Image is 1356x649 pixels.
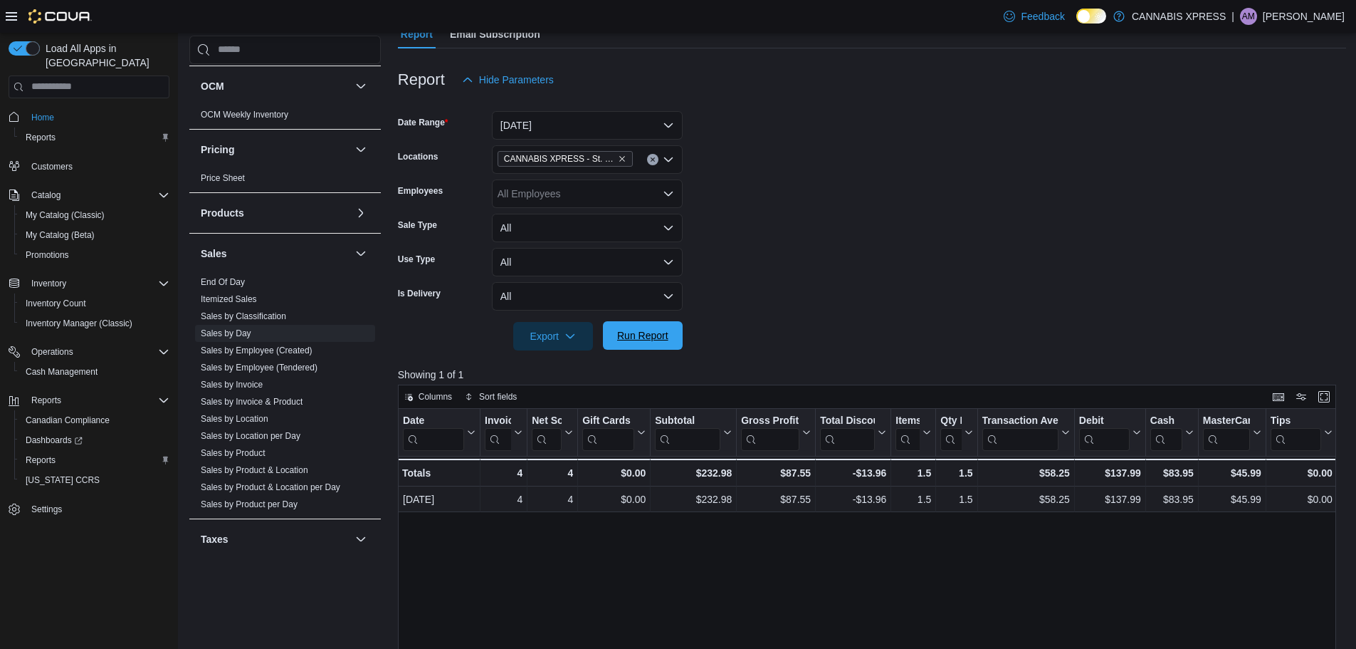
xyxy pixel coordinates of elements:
a: Sales by Product per Day [201,499,298,509]
button: [DATE] [492,111,683,140]
span: Inventory [26,275,169,292]
a: Reports [20,452,61,469]
a: Canadian Compliance [20,412,115,429]
div: [DATE] [403,491,475,508]
div: Sales [189,274,381,519]
a: Price Sheet [201,173,245,183]
span: Columns [419,391,452,403]
div: Date [403,414,464,450]
span: Operations [31,346,73,358]
div: Pricing [189,170,381,192]
div: Tips [1271,414,1321,427]
button: Display options [1293,388,1310,405]
button: Net Sold [532,414,573,450]
button: Total Discount [820,414,886,450]
p: CANNABIS XPRESS [1132,8,1226,25]
span: Sales by Product & Location [201,464,308,476]
div: Items Per Transaction [895,414,920,427]
button: Open list of options [663,154,674,165]
p: Showing 1 of 1 [398,368,1346,382]
div: Debit [1079,414,1130,450]
a: Sales by Product & Location [201,465,308,475]
div: Gift Cards [582,414,634,427]
span: Export [522,322,584,351]
span: Catalog [26,187,169,204]
span: Price Sheet [201,172,245,184]
button: Gross Profit [741,414,811,450]
div: 4 [532,464,573,482]
span: Sort fields [479,391,517,403]
a: Promotions [20,246,75,264]
label: Is Delivery [398,288,441,299]
div: $83.95 [1150,464,1194,482]
span: CANNABIS XPRESS - St. [PERSON_NAME] ([GEOGRAPHIC_DATA]) [504,152,615,166]
div: MasterCard [1203,414,1250,427]
button: Sales [201,246,349,261]
div: 1.5 [895,491,931,508]
span: Reports [20,452,169,469]
span: My Catalog (Classic) [26,209,105,221]
button: Catalog [26,187,66,204]
nav: Complex example [9,101,169,557]
span: Sales by Product & Location per Day [201,482,340,493]
h3: OCM [201,79,224,93]
button: All [492,282,683,311]
button: OCM [201,79,349,93]
span: Sales by Employee (Created) [201,345,312,356]
div: -$13.96 [820,464,886,482]
div: $0.00 [1271,491,1333,508]
span: AM [1242,8,1255,25]
h3: Pricing [201,142,234,157]
span: Customers [26,157,169,175]
div: Gross Profit [741,414,799,427]
a: Settings [26,501,68,518]
span: Canadian Compliance [26,415,110,426]
span: Reports [31,395,61,406]
button: Catalog [3,185,175,205]
a: Reports [20,129,61,146]
div: Total Discount [820,414,875,427]
p: | [1231,8,1234,25]
span: Run Report [617,328,668,343]
a: End Of Day [201,277,245,287]
span: Hide Parameters [479,73,554,87]
button: Taxes [352,531,369,548]
div: Date [403,414,464,427]
button: Inventory Manager (Classic) [14,313,175,333]
div: $45.99 [1203,491,1261,508]
div: Debit [1079,414,1130,427]
button: Debit [1079,414,1141,450]
div: $0.00 [582,491,646,508]
div: Qty Per Transaction [940,414,961,450]
div: Invoices Sold [485,414,511,450]
span: Inventory [31,278,66,289]
div: Ashton Melnyk [1240,8,1257,25]
div: OCM [189,106,381,129]
label: Date Range [398,117,448,128]
a: My Catalog (Beta) [20,227,100,244]
button: Customers [3,156,175,177]
button: Enter fullscreen [1315,388,1333,405]
button: All [492,214,683,242]
a: Sales by Location [201,414,268,424]
a: My Catalog (Classic) [20,207,110,224]
div: Subtotal [655,414,720,427]
span: Sales by Location per Day [201,430,300,442]
a: OCM Weekly Inventory [201,110,288,120]
div: MasterCard [1203,414,1250,450]
span: Sales by Invoice & Product [201,396,303,407]
span: OCM Weekly Inventory [201,109,288,120]
div: Net Sold [532,414,562,450]
button: Promotions [14,245,175,265]
h3: Products [201,206,244,220]
a: Sales by Invoice & Product [201,397,303,407]
button: Keyboard shortcuts [1270,388,1287,405]
div: 4 [485,491,522,508]
button: My Catalog (Classic) [14,205,175,225]
button: Taxes [201,532,349,546]
p: [PERSON_NAME] [1263,8,1345,25]
span: Dark Mode [1076,24,1077,24]
button: My Catalog (Beta) [14,225,175,245]
button: Settings [3,499,175,519]
div: $83.95 [1150,491,1194,508]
